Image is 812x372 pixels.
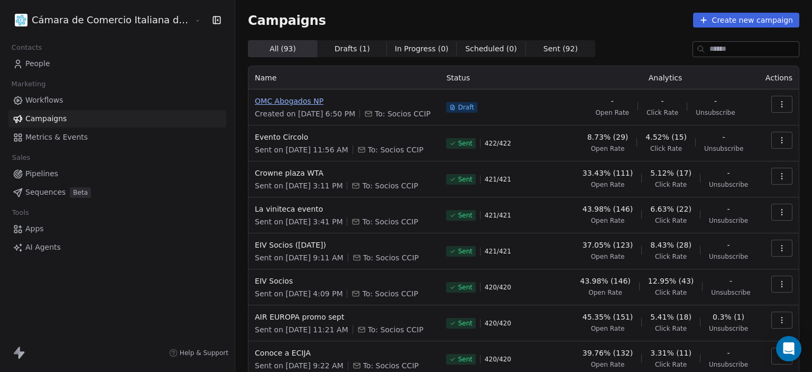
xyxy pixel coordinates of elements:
[458,103,474,112] span: Draft
[645,132,687,142] span: 4.52% (15)
[255,96,433,106] span: OMC Abogados NP
[485,139,511,148] span: 422 / 422
[255,288,343,299] span: Sent on [DATE] 4:09 PM
[255,168,433,178] span: Crowne plaza WTA
[255,348,433,358] span: Conoce a ECIJA
[572,66,758,89] th: Analytics
[25,223,44,234] span: Apps
[362,216,418,227] span: To: Socios CCIP
[8,55,226,72] a: People
[363,360,419,371] span: To: Socios CCIP
[655,252,687,261] span: Click Rate
[655,288,687,297] span: Click Rate
[255,132,433,142] span: Evento Circolo
[8,129,226,146] a: Metrics & Events
[650,240,691,250] span: 8.43% (28)
[655,180,687,189] span: Click Rate
[485,211,511,220] span: 421 / 421
[8,110,226,128] a: Campaigns
[583,348,633,358] span: 39.76% (132)
[8,92,226,109] a: Workflows
[485,175,511,184] span: 421 / 421
[255,216,343,227] span: Sent on [DATE] 3:41 PM
[709,324,748,333] span: Unsubscribe
[255,204,433,214] span: La viniteca evento
[70,187,91,198] span: Beta
[25,187,66,198] span: Sequences
[255,276,433,286] span: EIV Socios
[655,324,687,333] span: Click Rate
[363,252,419,263] span: To: Socios CCIP
[485,283,511,292] span: 420 / 420
[32,13,192,27] span: Cámara de Comercio Italiana del [GEOGRAPHIC_DATA]
[485,319,511,328] span: 420 / 420
[8,220,226,238] a: Apps
[591,180,625,189] span: Open Rate
[368,144,423,155] span: To: Socios CCIP
[255,360,344,371] span: Sent on [DATE] 9:22 AM
[723,132,725,142] span: -
[661,96,664,106] span: -
[730,276,732,286] span: -
[709,252,748,261] span: Unsubscribe
[650,168,691,178] span: 5.12% (17)
[704,144,743,153] span: Unsubscribe
[693,13,799,28] button: Create new campaign
[458,355,472,364] span: Sent
[255,252,344,263] span: Sent on [DATE] 9:11 AM
[335,43,370,55] span: Drafts ( 1 )
[727,348,730,358] span: -
[650,348,691,358] span: 3.31% (11)
[458,175,472,184] span: Sent
[650,204,691,214] span: 6.63% (22)
[7,40,47,56] span: Contacts
[395,43,449,55] span: In Progress ( 0 )
[255,240,433,250] span: EIV Socios ([DATE])
[458,283,472,292] span: Sent
[169,349,228,357] a: Help & Support
[7,76,50,92] span: Marketing
[543,43,578,55] span: Sent ( 92 )
[368,324,423,335] span: To: Socios CCIP
[25,113,67,124] span: Campaigns
[485,247,511,256] span: 421 / 421
[591,324,625,333] span: Open Rate
[25,95,63,106] span: Workflows
[8,184,226,201] a: SequencesBeta
[25,168,58,179] span: Pipelines
[583,240,633,250] span: 37.05% (123)
[583,168,633,178] span: 33.43% (111)
[709,180,748,189] span: Unsubscribe
[7,205,33,221] span: Tools
[650,312,691,322] span: 5.41% (18)
[588,288,622,297] span: Open Rate
[248,66,440,89] th: Name
[711,288,750,297] span: Unsubscribe
[25,58,50,69] span: People
[727,240,730,250] span: -
[13,11,187,29] button: Cámara de Comercio Italiana del [GEOGRAPHIC_DATA]
[709,216,748,225] span: Unsubscribe
[458,247,472,256] span: Sent
[255,324,348,335] span: Sent on [DATE] 11:21 AM
[759,66,799,89] th: Actions
[458,319,472,328] span: Sent
[8,165,226,183] a: Pipelines
[458,211,472,220] span: Sent
[440,66,572,89] th: Status
[255,108,355,119] span: Created on [DATE] 6:50 PM
[458,139,472,148] span: Sent
[375,108,430,119] span: To: Socios CCIP
[248,13,326,28] span: Campaigns
[583,204,633,214] span: 43.98% (146)
[655,360,687,369] span: Click Rate
[465,43,517,55] span: Scheduled ( 0 )
[180,349,228,357] span: Help & Support
[591,252,625,261] span: Open Rate
[611,96,614,106] span: -
[709,360,748,369] span: Unsubscribe
[8,239,226,256] a: AI Agents
[727,204,730,214] span: -
[255,312,433,322] span: AIR EUROPA promo sept
[580,276,630,286] span: 43.98% (146)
